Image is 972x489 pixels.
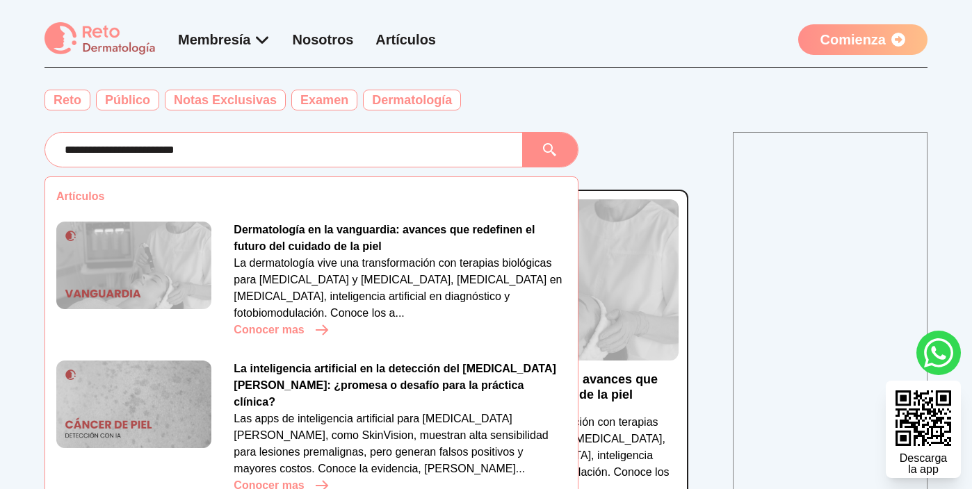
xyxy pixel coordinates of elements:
a: Dermatología en la vanguardia: avances que redefinen el futuro del cuidado de la pielDermatología... [45,210,578,349]
img: La inteligencia artificial en la detección del cáncer de piel: ¿promesa o desafío para la práctic... [56,360,211,448]
span: Examen [291,90,357,110]
a: Reto [44,90,90,110]
a: whatsapp button [916,331,961,375]
a: Nosotros [293,32,354,47]
p: La dermatología vive una transformación con terapias biológicas para [MEDICAL_DATA] y [MEDICAL_DA... [234,255,567,322]
a: Notas Exclusivas [165,90,286,110]
a: Público [96,90,159,110]
span: Dermatología [363,90,461,110]
p: Conocer mas [234,322,304,338]
p: Las apps de inteligencia artificial para [MEDICAL_DATA][PERSON_NAME], como SkinVision, muestran a... [234,411,567,477]
span: Reto [44,90,90,110]
img: Dermatología en la vanguardia: avances que redefinen el futuro del cuidado de la piel [56,222,211,309]
div: Membresía [178,30,270,49]
a: Dermatología [363,90,461,110]
span: Público [96,90,159,110]
a: Comienza [798,24,928,55]
p: Dermatología en la vanguardia: avances que redefinen el futuro del cuidado de la piel [234,222,567,255]
a: Examen [291,90,357,110]
img: logo Reto dermatología [44,22,156,56]
div: Descarga la app [900,453,947,475]
span: Notas Exclusivas [165,90,286,110]
p: Artículos [45,177,578,210]
button: Conocer mas [234,322,328,338]
p: La inteligencia artificial en la detección del [MEDICAL_DATA][PERSON_NAME]: ¿promesa o desafío pa... [234,360,567,411]
a: Artículos [375,32,436,47]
